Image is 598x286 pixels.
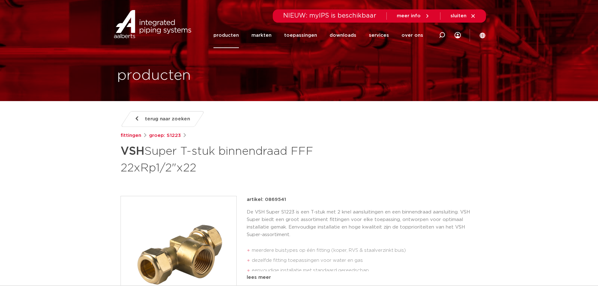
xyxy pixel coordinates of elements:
a: terug naar zoeken [120,111,204,127]
span: NIEUW: myIPS is beschikbaar [283,13,376,19]
h1: producten [117,66,191,86]
a: groep: S1223 [149,132,181,139]
a: over ons [401,23,423,48]
strong: VSH [121,146,144,157]
li: dezelfde fitting toepassingen voor water en gas [252,256,478,266]
a: sluiten [450,13,476,19]
a: services [369,23,389,48]
a: toepassingen [284,23,317,48]
span: sluiten [450,13,466,18]
p: artikel: 0869541 [247,196,286,203]
span: terug naar zoeken [145,114,190,124]
a: producten [213,23,239,48]
a: downloads [330,23,356,48]
a: fittingen [121,132,141,139]
li: eenvoudige installatie met standaard gereedschap [252,266,478,276]
p: De VSH Super S1223 is een T-stuk met 2 knel aansluitingen en een binnendraad aansluiting. VSH Sup... [247,208,478,239]
h1: Super T-stuk binnendraad FFF 22xRp1/2"x22 [121,142,356,176]
span: meer info [397,13,421,18]
nav: Menu [213,23,423,48]
div: lees meer [247,274,478,281]
a: markten [251,23,272,48]
a: meer info [397,13,430,19]
li: meerdere buistypes op één fitting (koper, RVS & staalverzinkt buis) [252,246,478,256]
div: my IPS [455,23,461,48]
